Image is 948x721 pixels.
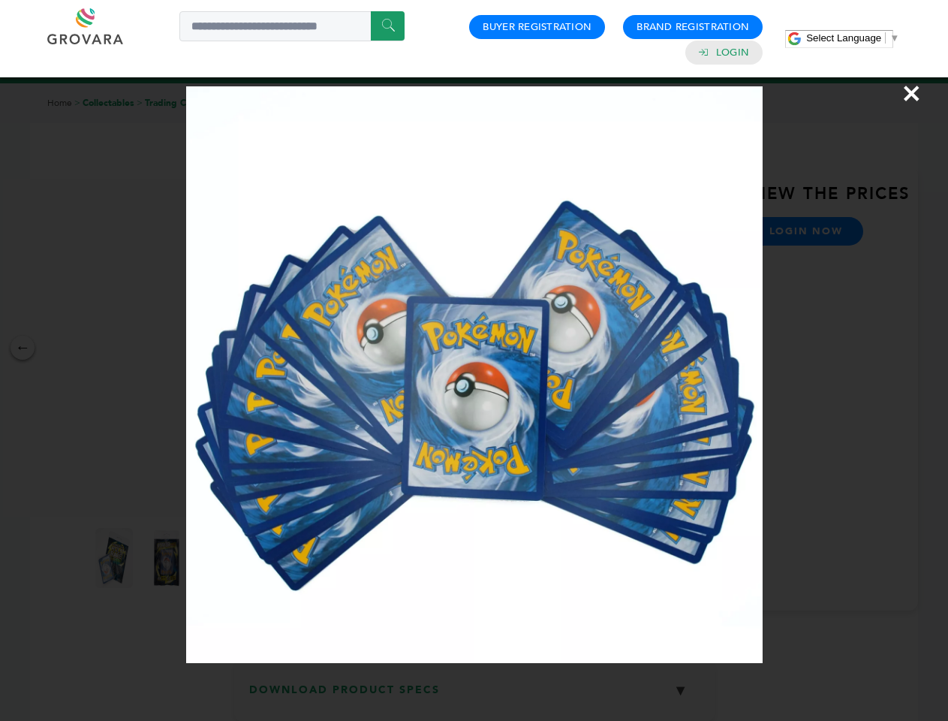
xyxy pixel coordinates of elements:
[637,20,749,34] a: Brand Registration
[186,86,763,663] img: Image Preview
[806,32,881,44] span: Select Language
[716,46,749,59] a: Login
[483,20,591,34] a: Buyer Registration
[885,32,886,44] span: ​
[901,72,922,114] span: ×
[179,11,405,41] input: Search a product or brand...
[806,32,899,44] a: Select Language​
[889,32,899,44] span: ▼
